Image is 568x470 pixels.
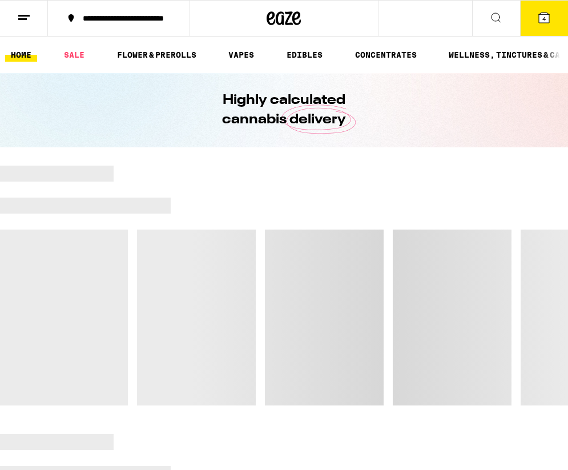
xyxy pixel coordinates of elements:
a: CONCENTRATES [349,48,422,62]
span: 4 [542,15,546,22]
a: HOME [5,48,37,62]
h1: Highly calculated cannabis delivery [190,91,378,130]
a: FLOWER & PREROLLS [111,48,202,62]
button: 4 [520,1,568,36]
a: SALE [58,48,90,62]
a: EDIBLES [281,48,328,62]
a: VAPES [223,48,260,62]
